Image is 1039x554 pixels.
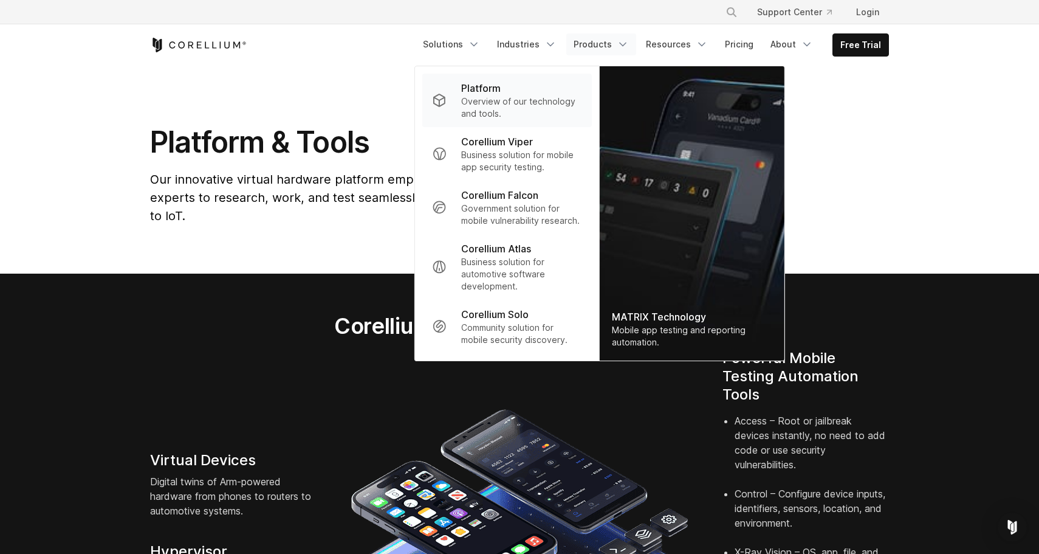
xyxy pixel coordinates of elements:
[639,33,715,55] a: Resources
[711,1,889,23] div: Navigation Menu
[461,256,582,293] p: Business solution for automotive software development.
[150,474,317,518] p: Digital twins of Arm-powered hardware from phones to routers to automotive systems.
[833,34,888,56] a: Free Trial
[150,451,317,469] h4: Virtual Devices
[150,124,634,161] h1: Platform & Tools
[735,414,889,486] li: Access – Root or jailbreak devices instantly, no need to add code or use security vulnerabilities.
[461,307,529,322] p: Corellium Solo
[763,33,820,55] a: About
[422,234,592,300] a: Corellium Atlas Business solution for automotive software development.
[566,33,636,55] a: Products
[422,127,592,181] a: Corellium Viper Business solution for mobile app security testing.
[461,188,538,203] p: Corellium Falcon
[718,33,761,55] a: Pricing
[422,181,592,234] a: Corellium Falcon Government solution for mobile vulnerability research.
[422,74,592,127] a: Platform Overview of our technology and tools.
[461,95,582,120] p: Overview of our technology and tools.
[998,513,1027,542] div: Open Intercom Messenger
[461,134,533,149] p: Corellium Viper
[721,1,742,23] button: Search
[747,1,842,23] a: Support Center
[277,313,761,339] h2: Corellium Virtual Hardware Platform
[600,66,784,361] img: Matrix_WebNav_1x
[490,33,564,55] a: Industries
[422,300,592,353] a: Corellium Solo Community solution for mobile security discovery.
[600,66,784,361] a: MATRIX Technology Mobile app testing and reporting automation.
[612,310,772,324] div: MATRIX Technology
[416,33,487,55] a: Solutions
[461,81,501,95] p: Platform
[735,486,889,545] li: Control – Configure device inputs, identifiers, sensors, location, and environment.
[416,33,889,57] div: Navigation Menu
[150,172,632,223] span: Our innovative virtual hardware platform empowers developers and security experts to research, wo...
[461,322,582,346] p: Community solution for mobile security discovery.
[846,1,889,23] a: Login
[461,149,582,173] p: Business solution for mobile app security testing.
[461,203,582,227] p: Government solution for mobile vulnerability research.
[461,241,531,256] p: Corellium Atlas
[612,324,772,348] div: Mobile app testing and reporting automation.
[150,38,247,52] a: Corellium Home
[722,349,889,404] h4: Powerful Mobile Testing Automation Tools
